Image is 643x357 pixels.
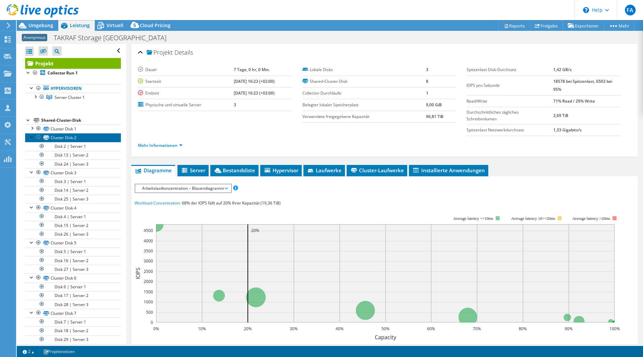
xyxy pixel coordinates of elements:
[234,67,270,72] b: 7 Tage, 0 hr, 0 Min.
[214,167,255,174] span: Bestandsliste
[426,67,428,72] b: 3
[427,326,435,332] text: 60%
[138,90,234,97] label: Endzeit
[18,347,39,356] a: 2
[25,212,121,221] a: Disk 4 | Server 1
[25,177,121,186] a: Disk 3 | Server 1
[603,20,635,31] a: Mehr
[25,335,121,344] a: Disk 29 | Server 3
[153,326,159,332] text: 0%
[625,5,636,15] span: FA
[146,309,153,315] text: 500
[144,289,153,295] text: 1500
[41,116,121,124] div: Shared-Cluster-Disk
[473,326,481,332] text: 70%
[70,22,90,28] span: Leistung
[25,247,121,256] a: Disk 5 | Server 1
[25,221,121,230] a: Disk 15 | Server 2
[25,93,121,102] a: Server Cluster 1
[565,326,573,332] text: 90%
[426,114,443,119] b: 96,81 TiB
[302,78,426,85] label: Shared-Cluster-Disk
[467,98,553,105] label: Read/Write
[25,291,121,300] a: Disk 17 | Server 2
[530,20,563,31] a: Freigabe
[307,167,342,174] span: Laufwerke
[144,258,153,264] text: 3000
[25,230,121,239] a: Disk 26 | Server 3
[51,34,177,42] h1: TAKRAF Storage [GEOGRAPHIC_DATA]
[426,102,442,108] b: 9,00 GiB
[134,267,142,279] text: IOPS
[138,78,234,85] label: Startzeit
[381,326,389,332] text: 50%
[467,82,553,89] label: IOPS pro Sekunde
[25,69,121,77] a: Collector Run 1
[25,186,121,195] a: Disk 14 | Server 2
[412,167,485,174] span: Installierte Anwendungen
[290,326,298,332] text: 30%
[25,168,121,177] a: Cluster Disk 3
[302,90,426,97] label: Collector-Durchläufe
[234,78,275,84] b: [DATE] 16:23 (+02:00)
[553,67,572,72] b: 1,42 GB/s
[28,22,53,28] span: Umgebung
[138,142,183,148] a: Mehr Informationen
[25,160,121,168] a: Disk 24 | Server 3
[25,151,121,160] a: Disk 13 | Server 2
[139,184,227,192] span: Arbeitslastkonzentration – Blasendiagramm
[25,283,121,291] a: Disk 6 | Server 1
[511,216,555,221] tspan: Average latency 10<=20ms
[553,113,568,118] b: 2,69 TiB
[144,269,153,274] text: 2500
[426,78,428,84] b: 8
[25,195,121,203] a: Disk 25 | Server 3
[25,239,121,247] a: Cluster Disk 5
[147,49,173,56] span: Projekt
[498,20,530,31] a: Reports
[375,334,397,341] text: Capacity
[25,265,121,274] a: Disk 27 | Server 3
[426,90,428,96] b: 1
[182,200,281,206] span: 68% der IOPS fällt auf 20% Ihrer Kapazität (19,36 TiB)
[25,124,121,133] a: Cluster Disk 1
[140,22,170,28] span: Cloud Pricing
[467,109,553,122] label: Durchschnittliches tägliches Schreibvolumen
[48,70,78,76] b: Collector Run 1
[25,142,121,151] a: Disk 2 | Server 1
[135,200,181,206] span: Workload Concentration:
[264,167,298,174] span: Hypervisor
[453,216,493,221] tspan: Average latency <=10ms
[25,58,121,69] a: Projekt
[25,203,121,212] a: Cluster Disk 4
[181,167,205,174] span: Server
[151,319,153,325] text: 0
[144,279,153,284] text: 2000
[138,102,234,108] label: Physische und virtuelle Server
[25,256,121,265] a: Disk 16 | Server 2
[174,48,193,56] span: Details
[144,228,153,233] text: 4500
[302,102,426,108] label: Belegter lokaler Speicherplatz
[25,84,121,93] a: Hypervisoren
[553,78,612,92] b: 18578 bei Spitzenlast, 6503 bei 95%
[135,167,172,174] span: Diagramme
[350,167,404,174] span: Cluster-Laufwerke
[302,66,426,73] label: Lokale Disks
[25,326,121,335] a: Disk 18 | Server 2
[553,127,582,133] b: 1,33 Gigabits/s
[519,326,527,332] text: 80%
[25,133,121,142] a: Cluster Disk 2
[572,216,610,221] text: Average latency >20ms
[198,326,206,332] text: 10%
[25,300,121,309] a: Disk 28 | Server 3
[244,326,252,332] text: 20%
[144,238,153,244] text: 4000
[55,95,85,100] span: Server Cluster 1
[302,113,426,120] label: Verwendete freigegebene Kapazität
[553,98,595,104] b: 71% Read / 29% Write
[234,102,236,108] b: 3
[39,347,79,356] a: Projektnotizen
[138,66,234,73] label: Dauer
[251,228,259,233] text: 20%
